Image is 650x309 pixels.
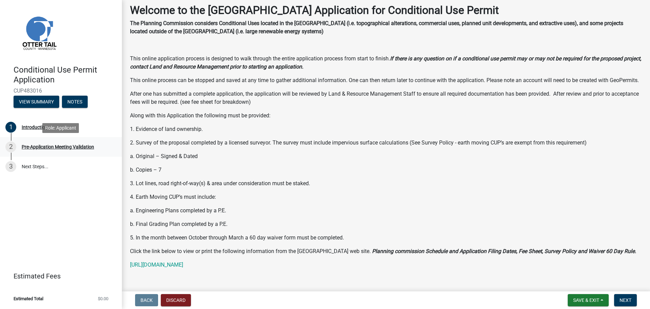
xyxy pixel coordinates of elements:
[14,99,59,105] wm-modal-confirm: Summary
[14,88,108,94] span: CUP483016
[62,96,88,108] button: Notes
[161,294,191,306] button: Discard
[130,20,623,35] strong: The Planning Commission considers Conditional Uses located in the [GEOGRAPHIC_DATA] (i.e. topogra...
[98,296,108,301] span: $0.00
[14,296,43,301] span: Estimated Total
[14,7,64,58] img: Otter Tail County, Minnesota
[130,207,642,215] p: a. Engineering Plans completed by a P.E.
[22,125,48,130] div: Introduction
[135,294,158,306] button: Back
[5,122,16,133] div: 1
[573,297,599,303] span: Save & Exit
[130,262,183,268] a: [URL][DOMAIN_NAME]
[130,220,642,228] p: b. Final Grading Plan completed by a P.E.
[614,294,637,306] button: Next
[14,96,59,108] button: View Summary
[130,139,642,147] p: 2. Survey of the proposal completed by a licensed surveyor. The survey must include impervious su...
[372,248,636,254] strong: Planning commission Schedule and Application Filing Dates, Fee Sheet, Survey Policy and Waiver 60...
[42,123,79,133] div: Role: Applicant
[130,55,642,71] p: This online application process is designed to walk through the entire application process from s...
[130,247,642,255] p: Click the link below to view or print the following information from the [GEOGRAPHIC_DATA] web site.
[62,99,88,105] wm-modal-confirm: Notes
[140,297,153,303] span: Back
[130,90,642,106] p: After one has submitted a complete application, the application will be reviewed by Land & Resour...
[22,144,94,149] div: Pre-Application Meeting Validation
[130,4,499,17] strong: Welcome to the [GEOGRAPHIC_DATA] Application for Conditional Use Permit
[130,152,642,160] p: a. Original – Signed & Dated
[5,269,111,283] a: Estimated Fees
[130,193,642,201] p: 4. Earth Moving CUP’s must include:
[130,179,642,188] p: 3. Lot lines, road right-of-way(s) & area under consideration must be staked.
[14,65,116,85] h4: Conditional Use Permit Application
[5,161,16,172] div: 3
[130,234,642,242] p: 5. In the month between October through March a 60 day waiver form must be completed.
[5,141,16,152] div: 2
[130,76,642,84] p: This online process can be stopped and saved at any time to gather additional information. One ca...
[130,112,642,120] p: Along with this Application the following must be provided:
[568,294,609,306] button: Save & Exit
[620,297,631,303] span: Next
[130,125,642,133] p: 1. Evidence of land ownership.
[130,166,642,174] p: b. Copies – 7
